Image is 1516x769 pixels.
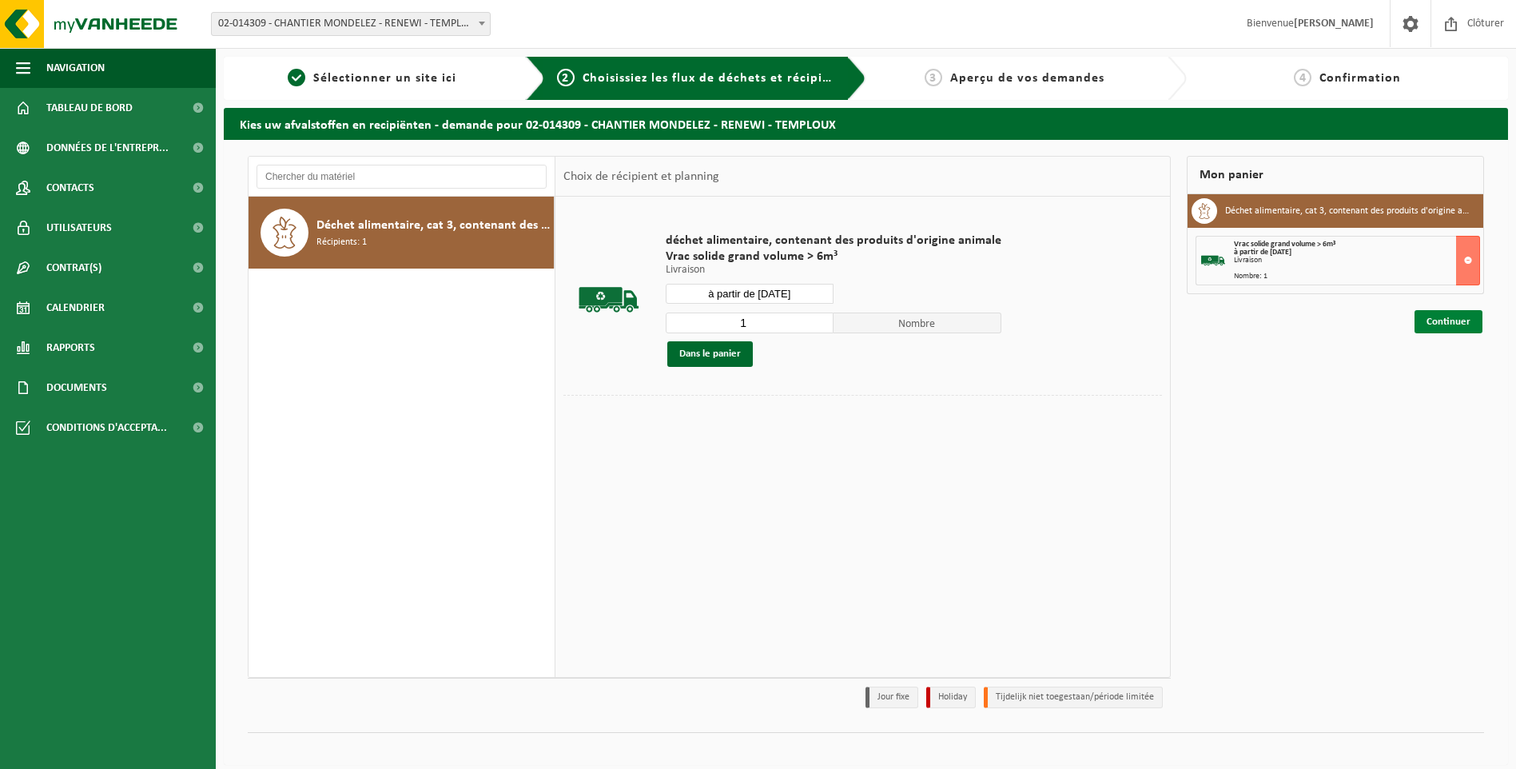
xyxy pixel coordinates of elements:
span: Aperçu de vos demandes [950,72,1104,85]
span: Vrac solide grand volume > 6m³ [666,249,1001,265]
span: déchet alimentaire, contenant des produits d'origine animale [666,233,1001,249]
span: 3 [925,69,942,86]
p: Livraison [666,265,1001,276]
span: 02-014309 - CHANTIER MONDELEZ - RENEWI - TEMPLOUX [212,13,490,35]
strong: à partir de [DATE] [1234,248,1291,257]
div: Choix de récipient et planning [555,157,727,197]
span: Choisissiez les flux de déchets et récipients [583,72,849,85]
span: Confirmation [1319,72,1401,85]
span: Contrat(s) [46,248,101,288]
input: Sélectionnez date [666,284,834,304]
span: Déchet alimentaire, cat 3, contenant des produits d'origine animale, emballage synthétique [316,216,550,235]
h3: Déchet alimentaire, cat 3, contenant des produits d'origine animale, emballage synthétique [1225,198,1471,224]
li: Holiday [926,687,976,708]
span: Vrac solide grand volume > 6m³ [1234,240,1335,249]
button: Déchet alimentaire, cat 3, contenant des produits d'origine animale, emballage synthétique Récipi... [249,197,555,269]
h2: Kies uw afvalstoffen en recipiënten - demande pour 02-014309 - CHANTIER MONDELEZ - RENEWI - TEMPLOUX [224,108,1508,139]
strong: [PERSON_NAME] [1294,18,1374,30]
div: Nombre: 1 [1234,273,1479,281]
span: Conditions d'accepta... [46,408,167,448]
span: Calendrier [46,288,105,328]
span: Utilisateurs [46,208,112,248]
span: Récipients: 1 [316,235,367,250]
span: Rapports [46,328,95,368]
a: Continuer [1415,310,1482,333]
span: 2 [557,69,575,86]
div: Mon panier [1187,156,1484,194]
span: 1 [288,69,305,86]
span: Sélectionner un site ici [313,72,456,85]
span: Données de l'entrepr... [46,128,169,168]
span: 4 [1294,69,1311,86]
input: Chercher du matériel [257,165,547,189]
li: Jour fixe [865,687,918,708]
span: Navigation [46,48,105,88]
span: Documents [46,368,107,408]
span: 02-014309 - CHANTIER MONDELEZ - RENEWI - TEMPLOUX [211,12,491,36]
button: Dans le panier [667,341,753,367]
span: Contacts [46,168,94,208]
a: 1Sélectionner un site ici [232,69,513,88]
li: Tijdelijk niet toegestaan/période limitée [984,687,1163,708]
span: Tableau de bord [46,88,133,128]
span: Nombre [834,313,1001,333]
div: Livraison [1234,257,1479,265]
